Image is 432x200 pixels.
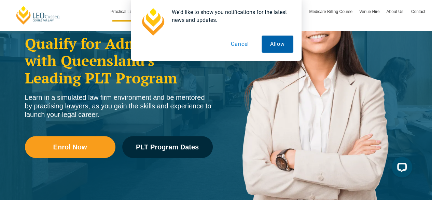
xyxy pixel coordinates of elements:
[139,8,166,36] img: notification icon
[262,36,293,53] button: Allow
[25,136,115,158] a: Enrol Now
[25,35,213,86] h2: Qualify for Admission with Queensland's Leading PLT Program
[222,36,257,53] button: Cancel
[25,93,213,119] div: Learn in a simulated law firm environment and be mentored by practising lawyers, as you gain the ...
[122,136,213,158] a: PLT Program Dates
[53,144,87,150] span: Enrol Now
[136,144,199,150] span: PLT Program Dates
[166,8,293,24] div: We'd like to show you notifications for the latest news and updates.
[386,154,415,183] iframe: LiveChat chat widget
